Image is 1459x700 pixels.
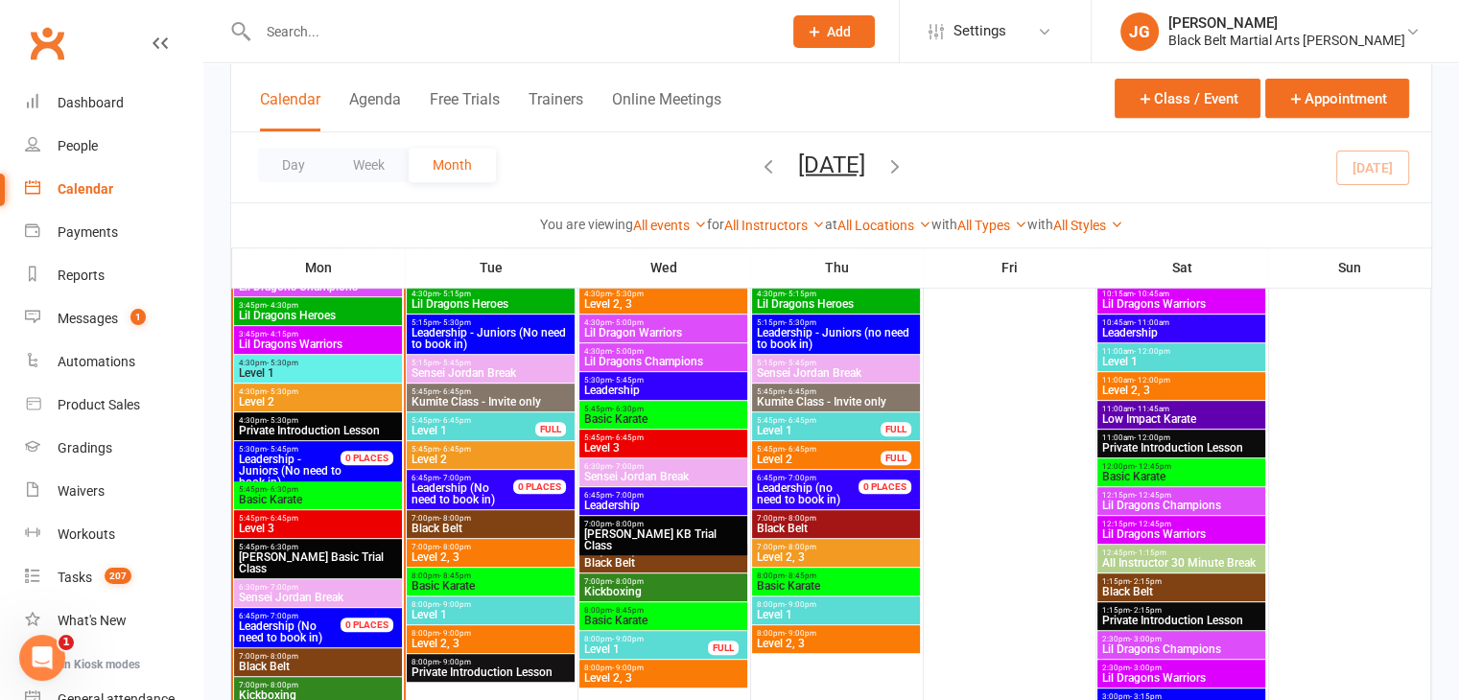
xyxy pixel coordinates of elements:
[58,311,118,326] div: Messages
[583,615,743,626] span: Basic Karate
[612,577,644,586] span: - 8:00pm
[411,514,571,523] span: 7:00pm
[931,217,957,232] strong: with
[612,491,644,500] span: - 7:00pm
[837,218,931,233] a: All Locations
[58,483,105,499] div: Waivers
[1101,327,1261,338] span: Leadership
[756,514,916,523] span: 7:00pm
[267,359,298,367] span: - 5:30pm
[349,90,401,131] button: Agenda
[267,387,298,396] span: - 5:30pm
[756,327,916,350] span: Leadership - Juniors (no need to book in)
[411,454,571,465] span: Level 2
[267,416,298,425] span: - 5:30pm
[411,572,571,580] span: 8:00pm
[756,609,916,620] span: Level 1
[411,327,571,350] span: Leadership - Juniors (No need to book in)
[785,318,816,327] span: - 5:30pm
[258,148,329,182] button: Day
[1134,347,1170,356] span: - 12:00pm
[25,211,202,254] a: Payments
[529,90,583,131] button: Trainers
[513,479,566,494] div: 0 PLACES
[1134,318,1169,327] span: - 11:00am
[612,462,644,471] span: - 7:00pm
[1101,548,1261,557] span: 12:45pm
[260,90,320,131] button: Calendar
[238,367,398,379] span: Level 1
[58,526,115,542] div: Workouts
[1130,664,1162,672] span: - 3:00pm
[25,340,202,384] a: Automations
[411,600,571,609] span: 8:00pm
[756,638,916,649] span: Level 2, 3
[439,514,471,523] span: - 8:00pm
[583,442,743,454] span: Level 3
[756,543,916,551] span: 7:00pm
[1134,405,1169,413] span: - 11:45am
[411,416,536,425] span: 5:45pm
[1101,615,1261,626] span: Private Introduction Lesson
[1268,247,1431,288] th: Sun
[612,635,644,643] span: - 9:00pm
[953,10,1006,53] span: Settings
[25,82,202,125] a: Dashboard
[785,359,816,367] span: - 5:45pm
[1115,79,1260,118] button: Class / Event
[439,572,471,580] span: - 8:45pm
[430,90,500,131] button: Free Trials
[238,301,398,310] span: 3:45pm
[612,520,644,528] span: - 8:00pm
[267,543,298,551] span: - 6:30pm
[612,405,644,413] span: - 6:30pm
[612,90,721,131] button: Online Meetings
[583,635,709,643] span: 8:00pm
[238,485,398,494] span: 5:45pm
[411,638,571,649] span: Level 2, 3
[583,433,743,442] span: 5:45pm
[411,629,571,638] span: 8:00pm
[583,347,743,356] span: 4:30pm
[583,290,743,298] span: 4:30pm
[785,572,816,580] span: - 8:45pm
[411,445,571,454] span: 5:45pm
[1168,32,1405,49] div: Black Belt Martial Arts [PERSON_NAME]
[439,658,471,666] span: - 9:00pm
[756,474,882,482] span: 6:45pm
[1101,356,1261,367] span: Level 1
[1130,577,1162,586] span: - 2:15pm
[756,367,916,379] span: Sensei Jordan Break
[25,384,202,427] a: Product Sales
[105,568,131,584] span: 207
[25,513,202,556] a: Workouts
[439,543,471,551] span: - 8:00pm
[411,359,571,367] span: 5:15pm
[1101,413,1261,425] span: Low Impact Karate
[785,387,816,396] span: - 6:45pm
[25,168,202,211] a: Calendar
[1101,290,1261,298] span: 10:15am
[267,445,298,454] span: - 5:45pm
[1135,462,1171,471] span: - 12:45pm
[825,217,837,232] strong: at
[583,491,743,500] span: 6:45pm
[756,318,916,327] span: 5:15pm
[411,609,571,620] span: Level 1
[612,376,644,385] span: - 5:45pm
[439,290,471,298] span: - 5:15pm
[411,318,571,327] span: 5:15pm
[583,520,743,528] span: 7:00pm
[238,359,398,367] span: 4:30pm
[238,330,398,338] span: 3:45pm
[267,485,298,494] span: - 6:30pm
[785,416,816,425] span: - 6:45pm
[756,482,882,505] span: need to book in)
[58,181,113,197] div: Calendar
[583,385,743,396] span: Leadership
[238,652,398,661] span: 7:00pm
[58,613,127,628] div: What's New
[439,416,471,425] span: - 6:45pm
[583,586,743,597] span: Kickboxing
[750,247,923,288] th: Thu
